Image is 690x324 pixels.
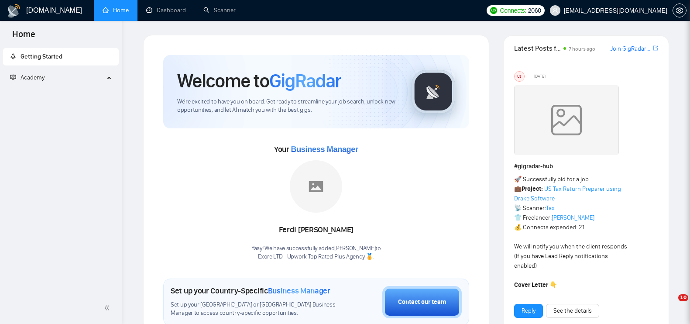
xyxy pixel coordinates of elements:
button: Reply [514,304,543,318]
span: 7 hours ago [569,46,595,52]
a: searchScanner [203,7,236,14]
div: Yaay! We have successfully added [PERSON_NAME] to [251,245,381,261]
span: Business Manager [268,286,330,296]
strong: Cover Letter 👇 [514,281,557,289]
img: logo [7,4,21,18]
img: placeholder.png [290,160,342,213]
span: 10 [678,294,688,301]
span: Latest Posts from the GigRadar Community [514,43,561,54]
a: export [653,44,658,52]
h1: Set up your Country-Specific [171,286,330,296]
span: 2060 [528,6,541,15]
span: Your [274,145,358,154]
p: Exore LTD - Upwork Top Rated Plus Agency 🏅 . [251,253,381,261]
span: Set up your [GEOGRAPHIC_DATA] or [GEOGRAPHIC_DATA] Business Manager to access country-specific op... [171,301,339,317]
a: US Tax Return Preparer using Drake Software [514,185,621,202]
span: user [552,7,558,14]
div: Contact our team [398,297,446,307]
strong: Project: [522,185,543,193]
li: Getting Started [3,48,119,65]
button: See the details [546,304,599,318]
div: US [515,72,524,81]
div: Ferdi [PERSON_NAME] [251,223,381,238]
span: GigRadar [269,69,341,93]
h1: # gigradar-hub [514,162,658,171]
span: Academy [21,74,45,81]
span: setting [673,7,686,14]
span: Connects: [500,6,526,15]
a: homeHome [103,7,129,14]
span: export [653,45,658,52]
span: Academy [10,74,45,81]
a: Join GigRadar Slack Community [610,44,651,54]
a: See the details [553,306,592,316]
img: gigradar-logo.png [412,70,455,114]
h1: Welcome to [177,69,341,93]
span: [DATE] [534,72,546,80]
img: weqQh+iSagEgQAAAABJRU5ErkJggg== [514,85,619,155]
span: fund-projection-screen [10,74,16,80]
button: Contact our team [382,286,462,318]
span: Home [5,28,42,46]
a: Tax [546,204,555,212]
span: Getting Started [21,53,62,60]
span: rocket [10,53,16,59]
a: setting [673,7,687,14]
a: dashboardDashboard [146,7,186,14]
img: upwork-logo.png [490,7,497,14]
iframe: Intercom live chat [660,294,681,315]
span: Business Manager [291,145,358,154]
a: Reply [522,306,536,316]
a: [PERSON_NAME] [552,214,594,221]
button: setting [673,3,687,17]
span: We're excited to have you on board. Get ready to streamline your job search, unlock new opportuni... [177,98,398,114]
span: double-left [104,303,113,312]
